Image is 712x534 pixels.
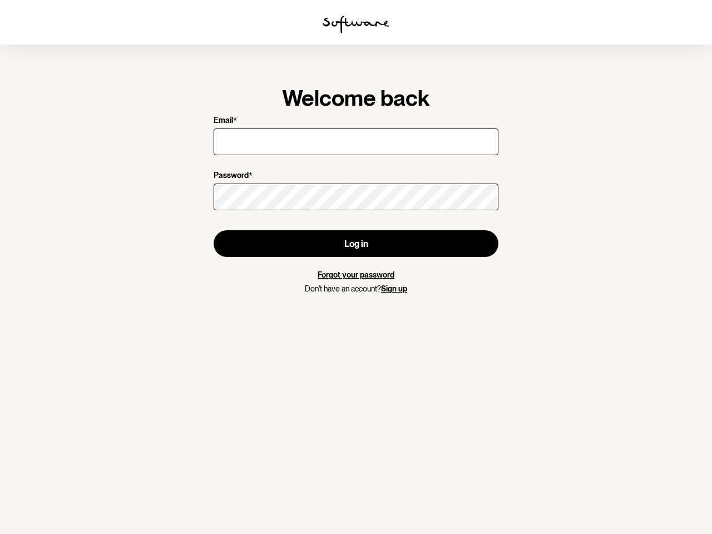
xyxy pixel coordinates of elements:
button: Log in [214,230,498,257]
a: Forgot your password [318,270,394,279]
p: Password [214,171,249,181]
p: Email [214,116,233,126]
p: Don't have an account? [214,284,498,294]
a: Sign up [381,284,407,293]
h1: Welcome back [214,85,498,111]
img: software logo [323,16,389,33]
